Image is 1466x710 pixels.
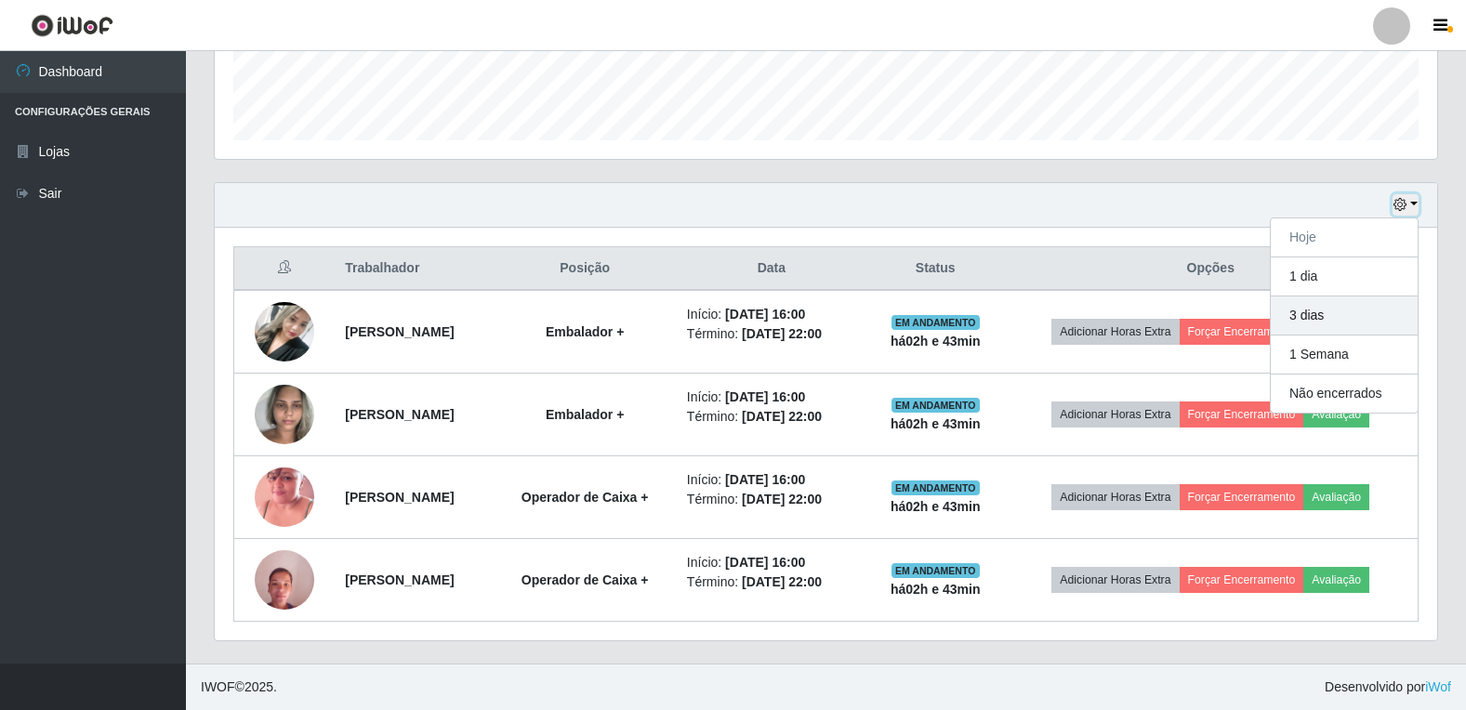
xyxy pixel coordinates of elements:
button: Forçar Encerramento [1180,319,1304,345]
time: [DATE] 16:00 [725,389,805,404]
strong: Operador de Caixa + [522,572,649,587]
time: [DATE] 22:00 [742,409,822,424]
time: [DATE] 22:00 [742,574,822,589]
strong: há 02 h e 43 min [891,334,981,348]
strong: há 02 h e 43 min [891,416,981,431]
strong: Embalador + [546,407,624,422]
li: Início: [687,388,856,407]
button: Adicionar Horas Extra [1051,401,1179,427]
time: [DATE] 16:00 [725,307,805,322]
button: Forçar Encerramento [1180,567,1304,593]
th: Data [676,247,867,291]
a: iWof [1425,679,1451,694]
button: Não encerrados [1271,375,1418,413]
button: Avaliação [1303,484,1369,510]
strong: há 02 h e 43 min [891,499,981,514]
img: CoreUI Logo [31,14,113,37]
span: © 2025 . [201,677,277,697]
strong: Operador de Caixa + [522,490,649,505]
span: EM ANDAMENTO [891,315,980,330]
span: EM ANDAMENTO [891,563,980,578]
li: Término: [687,407,856,427]
button: Forçar Encerramento [1180,484,1304,510]
li: Término: [687,572,856,592]
strong: [PERSON_NAME] [345,572,454,587]
button: 1 Semana [1271,335,1418,375]
img: 1755712424414.jpeg [255,266,314,398]
time: [DATE] 22:00 [742,326,822,341]
span: EM ANDAMENTO [891,398,980,413]
strong: [PERSON_NAME] [345,407,454,422]
button: 3 dias [1271,296,1418,335]
img: 1749078762864.jpeg [255,375,314,454]
li: Início: [687,305,856,324]
button: Forçar Encerramento [1180,401,1304,427]
button: Adicionar Horas Extra [1051,484,1179,510]
li: Término: [687,324,856,344]
strong: Embalador + [546,324,624,339]
button: 1 dia [1271,257,1418,296]
strong: há 02 h e 43 min [891,582,981,597]
li: Início: [687,470,856,490]
span: Desenvolvido por [1325,677,1451,697]
img: 1748286329941.jpeg [255,540,314,619]
time: [DATE] 16:00 [725,555,805,570]
button: Avaliação [1303,567,1369,593]
th: Posição [494,247,675,291]
strong: [PERSON_NAME] [345,324,454,339]
span: IWOF [201,679,235,694]
img: 1752079661921.jpeg [255,444,314,550]
time: [DATE] 22:00 [742,492,822,506]
li: Início: [687,553,856,572]
strong: [PERSON_NAME] [345,490,454,505]
li: Término: [687,490,856,509]
time: [DATE] 16:00 [725,472,805,487]
th: Trabalhador [334,247,494,291]
button: Hoje [1271,218,1418,257]
th: Status [867,247,1004,291]
button: Adicionar Horas Extra [1051,567,1179,593]
th: Opções [1004,247,1419,291]
button: Avaliação [1303,401,1369,427]
button: Adicionar Horas Extra [1051,319,1179,345]
span: EM ANDAMENTO [891,480,980,495]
